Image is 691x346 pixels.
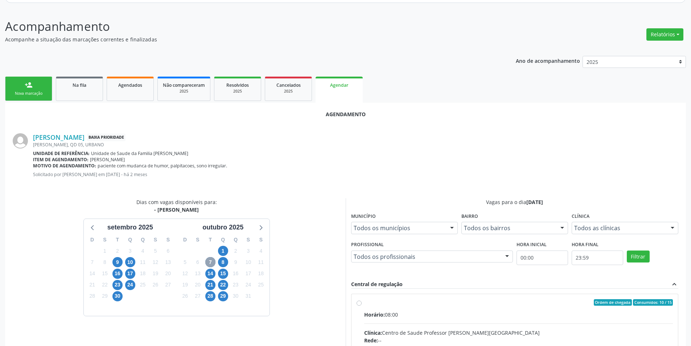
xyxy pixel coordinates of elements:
span: segunda-feira, 29 de setembro de 2025 [100,291,110,301]
span: Horário: [364,311,385,318]
span: Resolvidos [226,82,249,88]
span: sexta-feira, 17 de outubro de 2025 [243,269,253,279]
div: 2025 [163,89,205,94]
div: Dias com vagas disponíveis para: [136,198,217,213]
b: Motivo de agendamento: [33,163,96,169]
span: quinta-feira, 18 de setembro de 2025 [138,269,148,279]
div: [PERSON_NAME], QD 05, URBANO [33,142,678,148]
span: quinta-feira, 4 de setembro de 2025 [138,246,148,256]
span: quarta-feira, 15 de outubro de 2025 [218,269,228,279]
div: Q [217,234,229,245]
span: [PERSON_NAME] [90,156,125,163]
span: quarta-feira, 29 de outubro de 2025 [218,291,228,301]
i: expand_less [670,280,678,288]
div: -- [364,337,673,344]
span: sexta-feira, 5 de setembro de 2025 [150,246,160,256]
span: quinta-feira, 2 de outubro de 2025 [231,246,241,256]
span: sexta-feira, 24 de outubro de 2025 [243,280,253,290]
span: domingo, 26 de outubro de 2025 [180,291,190,301]
span: Agendar [330,82,348,88]
span: sexta-feira, 31 de outubro de 2025 [243,291,253,301]
span: sábado, 20 de setembro de 2025 [163,269,173,279]
div: S [149,234,162,245]
span: quarta-feira, 1 de outubro de 2025 [218,246,228,256]
span: Não compareceram [163,82,205,88]
input: Selecione o horário [572,251,623,265]
span: quinta-feira, 25 de setembro de 2025 [138,280,148,290]
label: Bairro [461,211,478,222]
span: quarta-feira, 24 de setembro de 2025 [125,280,135,290]
span: quinta-feira, 23 de outubro de 2025 [231,280,241,290]
span: terça-feira, 9 de setembro de 2025 [112,257,123,267]
span: quarta-feira, 17 de setembro de 2025 [125,269,135,279]
span: quinta-feira, 30 de outubro de 2025 [231,291,241,301]
span: [DATE] [526,199,543,205]
span: terça-feira, 7 de outubro de 2025 [205,257,215,267]
span: Ordem de chegada [594,299,632,306]
span: sábado, 13 de setembro de 2025 [163,257,173,267]
span: sexta-feira, 12 de setembro de 2025 [150,257,160,267]
span: quinta-feira, 11 de setembro de 2025 [138,257,148,267]
label: Município [351,211,376,222]
p: Acompanhe a situação das marcações correntes e finalizadas [5,36,482,43]
div: outubro 2025 [200,223,246,232]
div: T [204,234,217,245]
span: segunda-feira, 1 de setembro de 2025 [100,246,110,256]
input: Selecione o horário [517,251,568,265]
span: domingo, 14 de setembro de 2025 [87,269,97,279]
div: T [111,234,124,245]
div: Centro de Saude Professor [PERSON_NAME][GEOGRAPHIC_DATA] [364,329,673,337]
b: Item de agendamento: [33,156,89,163]
span: segunda-feira, 8 de setembro de 2025 [100,257,110,267]
span: sábado, 27 de setembro de 2025 [163,280,173,290]
span: segunda-feira, 22 de setembro de 2025 [100,280,110,290]
div: 2025 [270,89,307,94]
span: Todos as clínicas [574,224,663,232]
span: quarta-feira, 8 de outubro de 2025 [218,257,228,267]
span: Todos os profissionais [354,253,498,260]
div: person_add [25,81,33,89]
span: sábado, 11 de outubro de 2025 [256,257,266,267]
div: S [242,234,255,245]
span: segunda-feira, 27 de outubro de 2025 [193,291,203,301]
div: Q [136,234,149,245]
span: quarta-feira, 3 de setembro de 2025 [125,246,135,256]
div: Central de regulação [351,280,403,288]
span: domingo, 12 de outubro de 2025 [180,269,190,279]
span: terça-feira, 28 de outubro de 2025 [205,291,215,301]
span: sexta-feira, 19 de setembro de 2025 [150,269,160,279]
span: segunda-feira, 6 de outubro de 2025 [193,257,203,267]
span: Todos os bairros [464,224,553,232]
span: Baixa Prioridade [87,134,126,141]
div: S [255,234,267,245]
div: 08:00 [364,311,673,318]
span: sexta-feira, 10 de outubro de 2025 [243,257,253,267]
div: Q [229,234,242,245]
button: Relatórios [646,28,683,41]
p: Acompanhamento [5,17,482,36]
div: - [PERSON_NAME] [136,206,217,213]
span: Na fila [73,82,86,88]
span: quinta-feira, 16 de outubro de 2025 [231,269,241,279]
span: domingo, 7 de setembro de 2025 [87,257,97,267]
div: D [86,234,99,245]
span: domingo, 19 de outubro de 2025 [180,280,190,290]
span: terça-feira, 23 de setembro de 2025 [112,280,123,290]
span: terça-feira, 21 de outubro de 2025 [205,280,215,290]
span: Rede: [364,337,378,344]
p: Solicitado por [PERSON_NAME] em [DATE] - há 2 meses [33,171,678,178]
div: Nova marcação [11,91,47,96]
span: paciente com mudanca de humor, palpitacoes, sono irregular. [98,163,227,169]
span: segunda-feira, 13 de outubro de 2025 [193,269,203,279]
span: terça-feira, 2 de setembro de 2025 [112,246,123,256]
span: Clínica: [364,329,382,336]
span: sábado, 6 de setembro de 2025 [163,246,173,256]
span: Cancelados [276,82,301,88]
label: Hora inicial [517,239,547,251]
div: setembro 2025 [104,223,156,232]
div: Q [124,234,136,245]
p: Ano de acompanhamento [516,56,580,65]
span: Todos os municípios [354,224,443,232]
span: segunda-feira, 15 de setembro de 2025 [100,269,110,279]
div: 2025 [219,89,256,94]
